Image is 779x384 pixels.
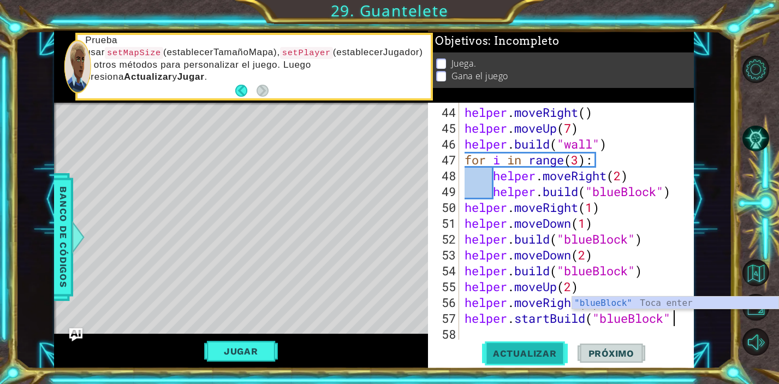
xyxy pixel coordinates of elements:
a: Volver al mapa [744,256,779,290]
div: 44 [430,104,459,120]
div: 50 [430,199,459,215]
p: Prueba usar (establecerTamañoMapa), (establecerJugador) u otros métodos para personalizar el jueg... [85,34,423,83]
div: 52 [430,231,459,247]
button: Jugar [204,341,278,362]
button: Pista IA [742,125,769,152]
button: Next [257,85,269,97]
button: Actualizar [482,340,568,367]
div: 58 [430,326,459,342]
strong: Actualizar [124,72,172,82]
button: Opciones de nivel [742,56,769,82]
strong: Jugar [177,72,205,82]
button: Ask AI [69,328,82,341]
button: Volver al mapa [742,259,769,286]
span: Actualizar [482,348,568,359]
button: Maximizar navegador [742,294,769,321]
code: setMapSize [105,47,163,59]
p: Juega. [451,57,476,69]
div: 54 [430,263,459,279]
span: Banco de códigos [55,181,72,294]
div: 48 [430,168,459,184]
div: 46 [430,136,459,152]
button: Sonido apagado [742,328,769,355]
div: 57 [430,310,459,326]
button: Próximo [578,340,645,367]
span: : Incompleto [488,34,559,48]
span: Próximo [578,348,645,359]
button: Back [235,85,257,97]
p: Gana el juego [451,70,508,82]
code: setPlayer [280,47,333,59]
div: 56 [430,294,459,310]
div: 49 [430,184,459,199]
div: 45 [430,120,459,136]
div: 55 [430,279,459,294]
div: 47 [430,152,459,168]
div: 51 [430,215,459,231]
div: 53 [430,247,459,263]
span: Objetivos [435,34,560,48]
